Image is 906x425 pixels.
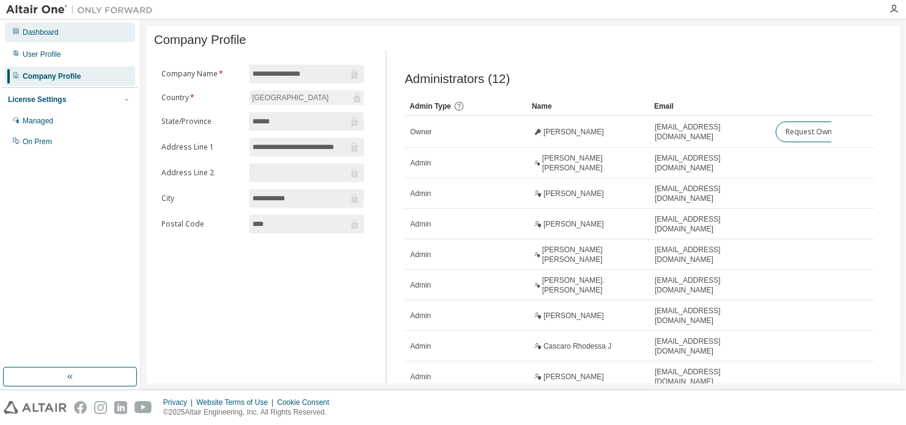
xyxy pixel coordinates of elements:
label: Country [161,93,242,103]
p: © 2025 Altair Engineering, Inc. All Rights Reserved. [163,407,337,418]
img: linkedin.svg [114,401,127,414]
span: Admin [410,250,431,260]
label: Address Line 2 [161,168,242,178]
label: State/Province [161,117,242,126]
span: [EMAIL_ADDRESS][DOMAIN_NAME] [655,275,765,295]
div: Managed [23,116,53,126]
span: Owner [410,127,432,137]
div: [GEOGRAPHIC_DATA] [249,90,364,105]
div: License Settings [8,95,66,104]
span: Admin Type [410,102,451,111]
img: facebook.svg [74,401,87,414]
span: Admin [410,341,431,351]
img: altair_logo.svg [4,401,67,414]
div: Email [654,96,765,116]
img: Altair One [6,4,159,16]
div: On Prem [23,137,52,147]
span: Administrators (12) [405,72,510,86]
img: youtube.svg [134,401,152,414]
span: [EMAIL_ADDRESS][DOMAIN_NAME] [655,153,765,173]
span: [EMAIL_ADDRESS][DOMAIN_NAME] [655,367,765,387]
label: Company Name [161,69,242,79]
div: Cookie Consent [277,398,336,407]
span: [PERSON_NAME] [543,311,604,321]
div: Name [532,96,644,116]
img: instagram.svg [94,401,107,414]
label: Postal Code [161,219,242,229]
div: Privacy [163,398,196,407]
span: [PERSON_NAME] [543,189,604,198]
span: [EMAIL_ADDRESS][DOMAIN_NAME] [655,336,765,356]
span: Company Profile [154,33,246,47]
button: Request Owner Change [776,122,879,142]
div: Website Terms of Use [196,398,277,407]
span: [PERSON_NAME]. [PERSON_NAME] [542,275,644,295]
label: City [161,194,242,203]
div: [GEOGRAPHIC_DATA] [250,91,330,104]
span: [PERSON_NAME] [PERSON_NAME] [542,153,644,173]
div: Dashboard [23,27,59,37]
span: [EMAIL_ADDRESS][DOMAIN_NAME] [655,122,765,142]
span: [EMAIL_ADDRESS][DOMAIN_NAME] [655,184,765,203]
span: Cascaro Rhodessa J [543,341,611,351]
span: Admin [410,311,431,321]
span: Admin [410,219,431,229]
label: Address Line 1 [161,142,242,152]
span: [PERSON_NAME] [543,372,604,382]
span: [PERSON_NAME] [543,127,604,137]
span: Admin [410,158,431,168]
div: User Profile [23,49,61,59]
span: [EMAIL_ADDRESS][DOMAIN_NAME] [655,245,765,264]
span: [PERSON_NAME] [543,219,604,229]
span: Admin [410,372,431,382]
span: [EMAIL_ADDRESS][DOMAIN_NAME] [655,306,765,325]
span: [EMAIL_ADDRESS][DOMAIN_NAME] [655,214,765,234]
span: Admin [410,280,431,290]
span: Admin [410,189,431,198]
span: [PERSON_NAME] [PERSON_NAME] [542,245,644,264]
div: Company Profile [23,71,81,81]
